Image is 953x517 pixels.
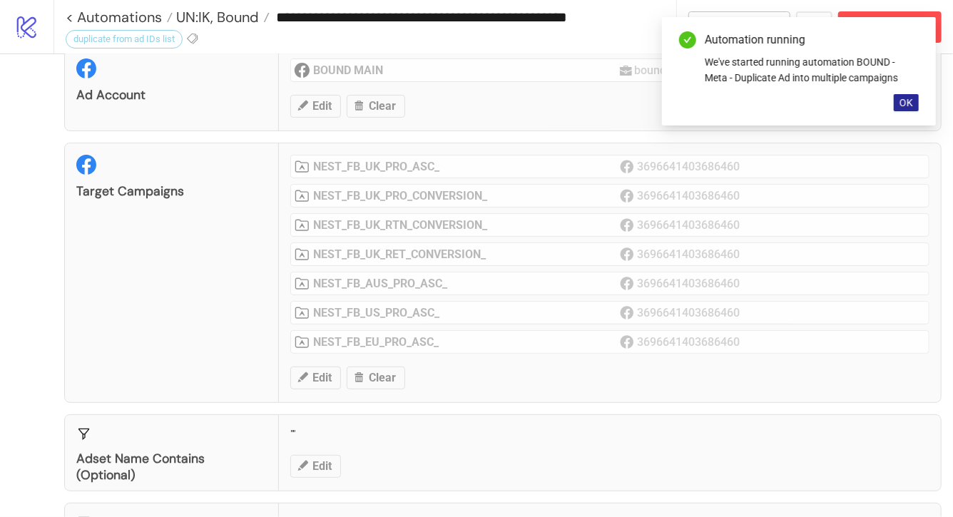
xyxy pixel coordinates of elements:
button: ... [796,11,832,43]
button: To Builder [688,11,791,43]
span: UN:IK, Bound [173,8,259,26]
span: OK [900,97,913,108]
a: UN:IK, Bound [173,10,270,24]
div: We've started running automation BOUND - Meta - Duplicate Ad into multiple campaigns [705,54,919,86]
a: < Automations [66,10,173,24]
div: duplicate from ad IDs list [66,30,183,48]
div: Automation running [705,31,919,48]
span: check-circle [679,31,696,48]
button: OK [894,94,919,111]
button: Abort Run [838,11,942,43]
